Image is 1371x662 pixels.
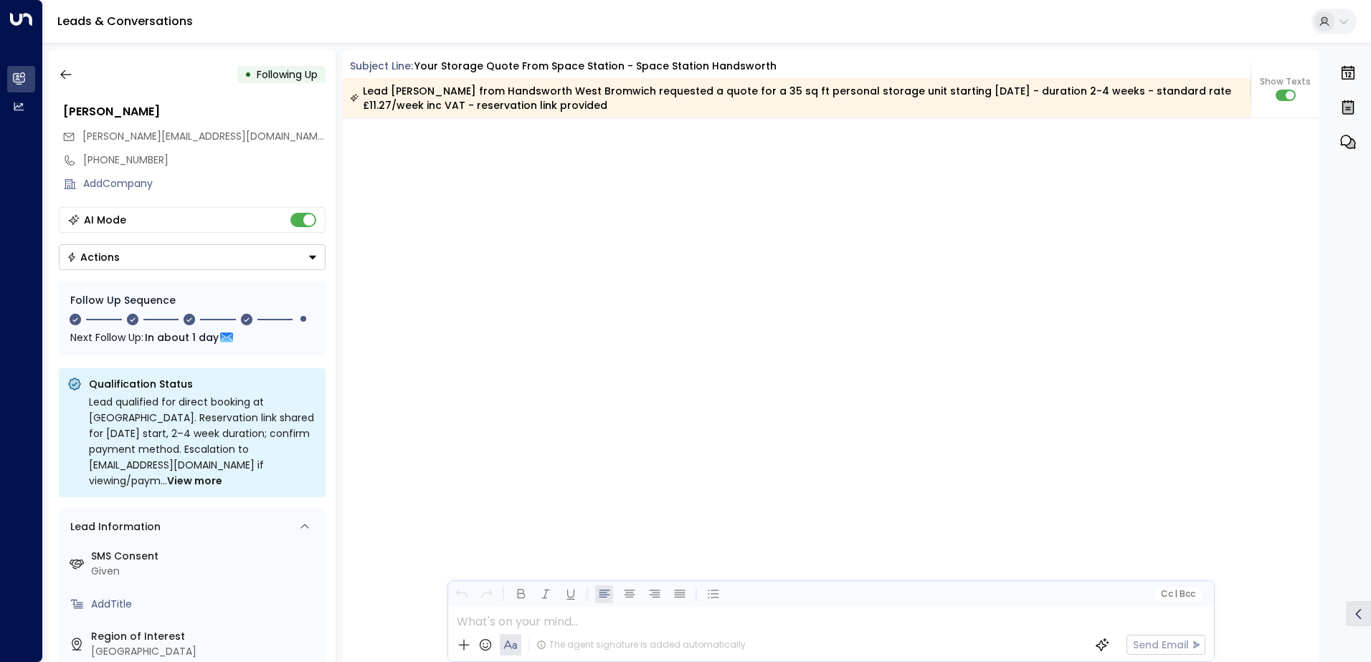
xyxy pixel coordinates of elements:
button: Cc|Bcc [1154,587,1200,601]
span: View more [167,473,222,489]
div: Next Follow Up: [70,330,314,345]
span: Subject Line: [350,59,413,73]
a: Leads & Conversations [57,13,193,29]
span: | [1175,589,1177,599]
div: AddCompany [83,176,326,191]
div: AddTitle [91,597,320,612]
div: Lead Information [65,519,161,534]
label: Region of Interest [91,629,320,644]
p: Qualification Status [89,377,317,391]
span: Show Texts [1260,75,1311,88]
div: Lead [PERSON_NAME] from Handsworth West Bromwich requested a quote for a 35 sq ft personal storag... [350,84,1243,112]
div: Your storage quote from Space Station - Space Station Handsworth [414,59,777,74]
div: Given [91,564,320,579]
div: Lead qualified for direct booking at [GEOGRAPHIC_DATA]. Reservation link shared for [DATE] start,... [89,394,317,489]
div: [GEOGRAPHIC_DATA] [91,644,320,659]
div: The agent signature is added automatically [536,638,746,651]
div: Actions [67,251,120,264]
span: In about 1 day [145,330,219,345]
span: Cc Bcc [1160,589,1195,599]
button: Undo [452,585,470,603]
button: Redo [478,585,495,603]
div: [PHONE_NUMBER] [83,153,326,168]
span: manishh.gurungg@gmail.com [82,129,326,144]
span: Following Up [257,67,318,82]
label: SMS Consent [91,549,320,564]
div: [PERSON_NAME] [63,103,326,120]
div: AI Mode [84,213,126,227]
span: [PERSON_NAME][EMAIL_ADDRESS][DOMAIN_NAME] [82,129,327,143]
div: Button group with a nested menu [59,244,326,270]
div: Follow Up Sequence [70,293,314,308]
button: Actions [59,244,326,270]
div: • [245,62,252,87]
